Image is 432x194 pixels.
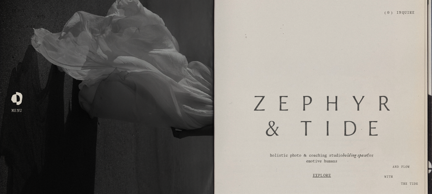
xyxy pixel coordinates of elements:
[385,11,392,15] a: 0 items in cart
[261,153,382,164] p: holistic photo & coaching studio for emotive humans
[397,7,415,19] a: Inquire
[385,11,386,14] span: (
[391,11,392,14] span: )
[387,11,389,14] span: 0
[342,152,367,160] em: holding space
[231,167,412,184] a: Explore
